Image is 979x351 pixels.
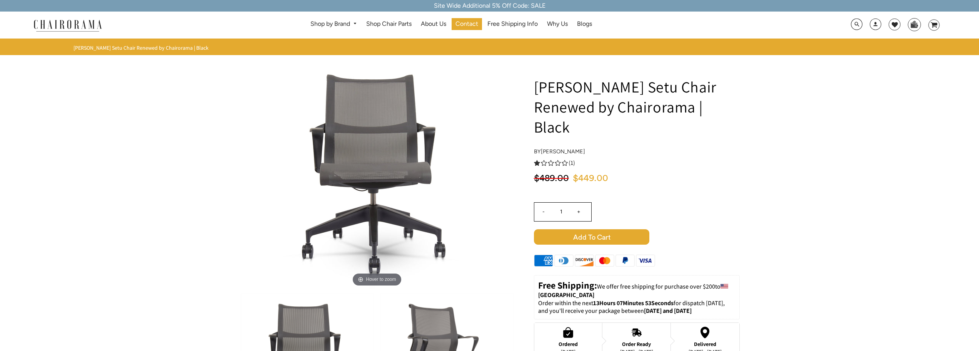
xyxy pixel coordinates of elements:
[620,341,653,347] div: Order Ready
[559,341,578,347] div: Ordered
[538,291,594,299] strong: [GEOGRAPHIC_DATA]
[577,20,592,28] span: Blogs
[534,159,740,167] a: 1.0 rating (1 votes)
[547,20,568,28] span: Why Us
[362,18,415,30] a: Shop Chair Parts
[452,18,482,30] a: Contact
[73,44,208,51] span: [PERSON_NAME] Setu Chair Renewed by Chairorama | Black
[487,20,538,28] span: Free Shipping Info
[573,174,608,183] span: $449.00
[569,159,575,167] span: (1)
[534,229,740,245] button: Add to Cart
[417,18,450,30] a: About Us
[534,203,553,221] input: -
[73,44,211,51] nav: breadcrumbs
[29,18,106,32] img: chairorama
[543,18,572,30] a: Why Us
[421,20,446,28] span: About Us
[262,168,492,176] a: Herman Miller Setu Chair Renewed by Chairorama | Black - chairoramaHover to zoom
[534,148,740,155] h4: by
[307,18,361,30] a: Shop by Brand
[573,18,596,30] a: Blogs
[908,18,920,30] img: WhatsApp_Image_2024-07-12_at_16.23.01.webp
[262,57,492,289] img: Herman Miller Setu Chair Renewed by Chairorama | Black - chairorama
[541,148,585,155] a: [PERSON_NAME]
[570,203,588,221] input: +
[484,18,542,30] a: Free Shipping Info
[644,307,692,315] strong: [DATE] and [DATE]
[538,279,736,299] p: to
[597,282,715,291] span: We offer free shipping for purchase over $200
[593,299,674,307] span: 13Hours 07Minutes 53Seconds
[139,18,764,32] nav: DesktopNavigation
[455,20,478,28] span: Contact
[538,279,597,291] strong: Free Shipping:
[534,174,569,183] span: $489.00
[534,229,649,245] span: Add to Cart
[689,341,722,347] div: Delivered
[534,77,740,137] h1: [PERSON_NAME] Setu Chair Renewed by Chairorama | Black
[366,20,412,28] span: Shop Chair Parts
[538,299,736,316] p: Order within the next for dispatch [DATE], and you'll receive your package between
